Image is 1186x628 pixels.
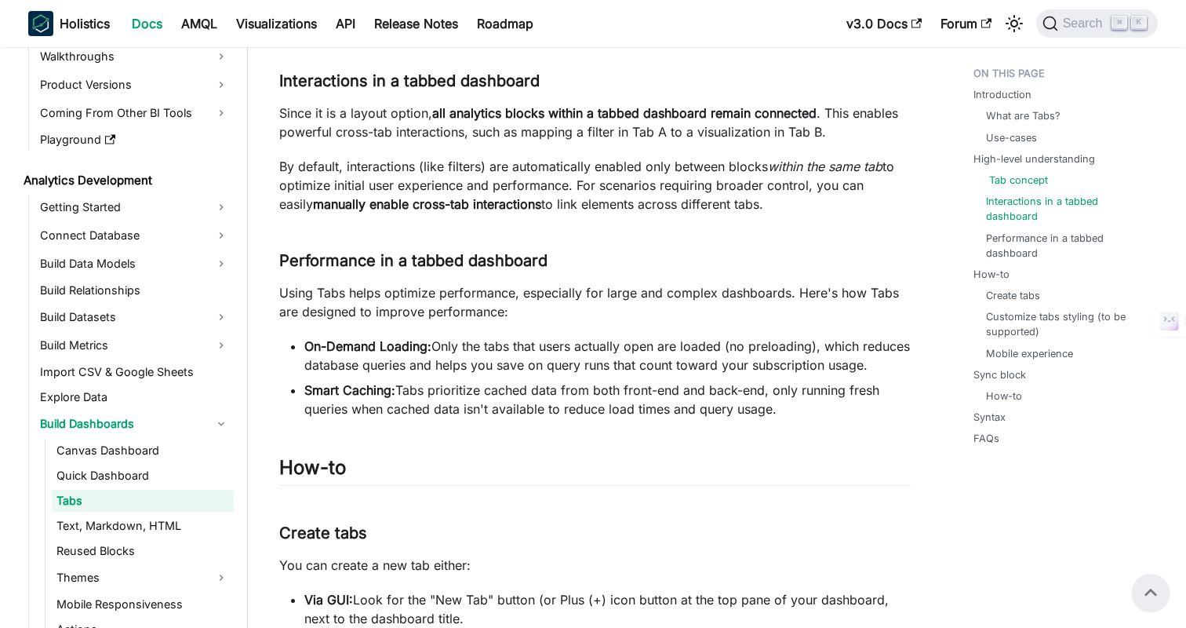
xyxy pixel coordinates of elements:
p: You can create a new tab either: [279,556,911,575]
b: Holistics [60,14,110,33]
a: Interactions in a tabbed dashboard [986,194,1142,224]
li: Only the tabs that users actually open are loaded (no preloading), which reduces database queries... [304,337,911,374]
a: Connect Database [35,223,234,248]
h3: Interactions in a tabbed dashboard [279,71,911,91]
li: Tabs prioritize cached data from both front-end and back-end, only running fresh queries when cac... [304,381,911,418]
a: Themes [52,565,234,590]
a: Product Versions [35,72,234,97]
p: Since it is a layout option, . This enables powerful cross-tab interactions, such as mapping a fi... [279,104,911,141]
a: Introduction [973,87,1031,102]
a: How-to [986,389,1022,403]
a: Mobile Responsiveness [52,593,234,615]
a: What are Tabs? [986,108,1060,123]
a: Quick Dashboard [52,465,234,487]
a: How-to [973,267,1010,282]
strong: Smart Caching: [304,382,395,398]
a: v3.0 Docs [837,11,931,36]
strong: all analytics blocks within a tabbed dashboard remain connected [432,105,817,121]
a: AMQL [172,11,227,36]
img: Holistics [28,11,53,36]
button: Scroll back to top [1132,574,1170,612]
p: By default, interactions (like filters) are automatically enabled only between blocks to optimize... [279,157,911,214]
kbd: K [1131,16,1147,30]
strong: Via GUI: [304,592,353,608]
a: Tabs [52,490,234,512]
a: Mobile experience [986,346,1073,361]
a: High-level understanding [973,152,1095,166]
strong: On-Demand Loading: [304,338,431,354]
a: Use-cases [986,130,1037,145]
a: Release Notes [365,11,467,36]
a: Create tabs [986,288,1040,303]
a: Explore Data [35,386,234,408]
a: Forum [931,11,1001,36]
button: Search (Command+K) [1036,9,1158,38]
a: Build Data Models [35,251,234,276]
a: Docs [122,11,172,36]
a: FAQs [973,431,999,446]
li: Look for the "New Tab" button (or Plus (+) icon button at the top pane of your dashboard, next to... [304,590,911,628]
a: Build Metrics [35,333,234,358]
a: Syntax [973,410,1006,425]
a: Playground [35,129,234,151]
a: Build Datasets [35,305,234,330]
a: Customize tabs styling (to be supported) [986,309,1142,339]
a: Getting Started [35,195,234,220]
h2: How-to [279,456,911,486]
kbd: ⌘ [1111,16,1127,30]
a: Canvas Dashboard [52,440,234,462]
h3: Create tabs [279,524,911,543]
button: Switch between dark and light mode (currently light mode) [1002,11,1027,36]
a: Sync block [973,367,1026,382]
a: Visualizations [227,11,326,36]
span: Search [1058,16,1112,31]
a: Reused Blocks [52,540,234,562]
a: Build Relationships [35,279,234,301]
p: Using Tabs helps optimize performance, especially for large and complex dashboards. Here's how Ta... [279,283,911,321]
a: Analytics Development [19,170,234,192]
a: API [326,11,365,36]
a: Roadmap [467,11,543,36]
a: Text, Markdown, HTML [52,515,234,537]
strong: manually enable cross-tab interactions [313,196,541,212]
nav: Docs sidebar [13,47,248,628]
a: Coming From Other BI Tools [35,100,234,126]
a: Tab concept [989,173,1048,188]
a: Performance in a tabbed dashboard [986,231,1142,261]
em: within the same tab [768,159,882,174]
a: HolisticsHolistics [28,11,110,36]
a: Build Dashboards [35,411,234,436]
a: Walkthroughs [35,44,234,69]
a: Import CSV & Google Sheets [35,361,234,383]
h3: Performance in a tabbed dashboard [279,251,911,271]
